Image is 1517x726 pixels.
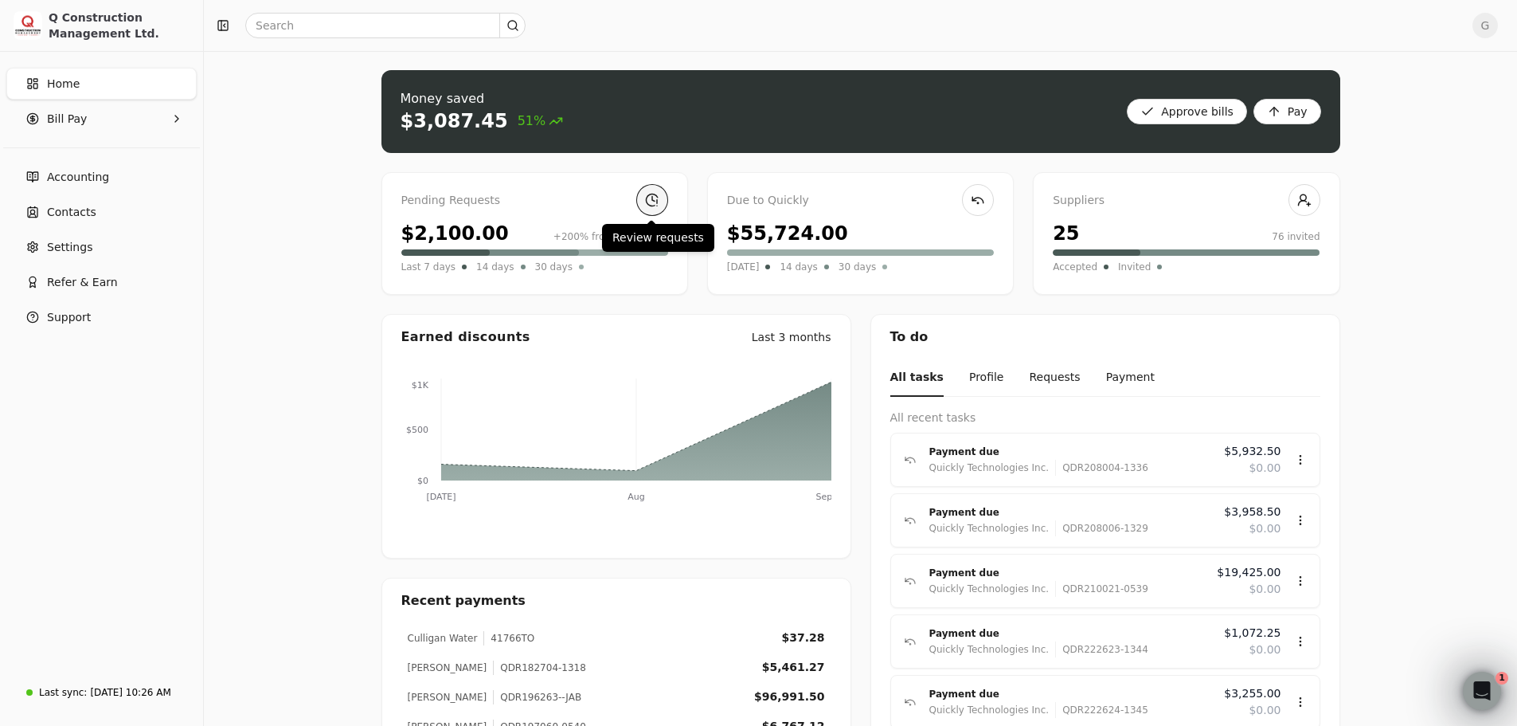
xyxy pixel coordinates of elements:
span: Invited [1118,259,1151,275]
div: $2,100.00 [401,219,509,248]
div: Quickly Technologies Inc. [929,642,1050,657]
div: QDR208004-1336 [1055,460,1148,476]
a: Settings [6,231,197,263]
div: QDR208006-1329 [1055,520,1148,536]
tspan: Aug [628,492,644,502]
div: All recent tasks [890,410,1320,426]
span: $0.00 [1249,642,1280,658]
div: Last 3 months [752,329,831,346]
span: 30 days [535,259,573,275]
div: $96,991.50 [754,689,825,705]
p: Review requests [612,230,704,246]
button: Pay [1253,99,1321,124]
div: QDR210021-0539 [1055,581,1148,597]
div: [DATE] 10:26 AM [90,685,170,700]
div: Suppliers [1053,192,1320,210]
a: Accounting [6,161,197,193]
span: Refer & Earn [47,274,118,291]
input: Search [245,13,526,38]
div: Quickly Technologies Inc. [929,460,1050,476]
span: [DATE] [727,259,760,275]
span: 51% [518,112,564,131]
span: Accounting [47,169,109,186]
div: Quickly Technologies Inc. [929,520,1050,536]
span: $1,072.25 [1224,625,1280,642]
div: $3,087.45 [401,108,508,134]
span: $5,932.50 [1224,443,1280,460]
div: Pending Requests [401,192,668,210]
button: Refer & Earn [6,266,197,298]
span: $3,958.50 [1224,504,1280,520]
iframe: Intercom live chat [1463,672,1501,710]
span: Contacts [47,204,96,221]
button: Profile [969,359,1004,397]
div: QDR196263--JAB [493,690,581,704]
span: $0.00 [1249,520,1280,537]
div: Quickly Technologies Inc. [929,581,1050,597]
div: Culligan Water [408,631,478,646]
div: Payment due [929,565,1205,581]
span: 14 days [780,259,817,275]
tspan: $0 [417,476,428,486]
span: Bill Pay [47,111,87,128]
span: $0.00 [1249,460,1280,477]
tspan: $500 [406,425,428,435]
div: Last sync: [39,685,87,700]
div: 25 [1053,219,1079,248]
div: Money saved [401,89,564,108]
a: Last sync:[DATE] 10:26 AM [6,678,197,707]
span: 1 [1495,672,1508,685]
span: Last 7 days [401,259,456,275]
button: Payment [1106,359,1155,397]
span: $3,255.00 [1224,685,1280,702]
span: Settings [47,239,92,256]
button: Bill Pay [6,103,197,135]
a: Contacts [6,196,197,228]
div: 76 invited [1272,230,1320,244]
span: Support [47,309,91,326]
div: To do [871,315,1339,359]
div: Earned discounts [401,328,530,347]
div: $37.28 [781,630,824,646]
a: Home [6,68,197,100]
div: [PERSON_NAME] [408,661,487,675]
button: All tasks [890,359,944,397]
div: Payment due [929,444,1212,460]
tspan: $1K [411,380,428,390]
div: Payment due [929,626,1212,642]
span: Home [47,76,80,92]
div: QDR222624-1345 [1055,702,1148,718]
tspan: Sep [815,492,832,502]
span: $19,425.00 [1217,564,1280,581]
button: Support [6,301,197,333]
button: Approve bills [1127,99,1247,124]
div: +200% from last month [553,230,668,244]
span: $0.00 [1249,702,1280,719]
div: Q Construction Management Ltd. [49,10,190,41]
div: QDR222623-1344 [1055,642,1148,657]
div: QDR182704-1318 [493,661,586,675]
span: $0.00 [1249,581,1280,598]
button: G [1472,13,1498,38]
div: $55,724.00 [727,219,848,248]
div: Payment due [929,686,1212,702]
span: 14 days [476,259,514,275]
div: Quickly Technologies Inc. [929,702,1050,718]
tspan: [DATE] [426,492,455,502]
button: Requests [1029,359,1080,397]
div: $5,461.27 [762,659,825,676]
div: 41766TO [483,631,534,646]
div: Payment due [929,504,1212,520]
div: [PERSON_NAME] [408,690,487,704]
div: Due to Quickly [727,192,994,210]
span: Accepted [1053,259,1097,275]
span: 30 days [839,259,876,275]
div: Recent payments [382,579,850,623]
img: 3171ca1f-602b-4dfe-91f0-0ace091e1481.jpeg [14,11,42,40]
